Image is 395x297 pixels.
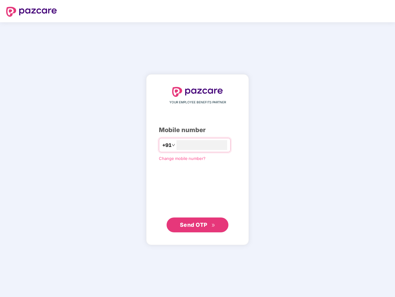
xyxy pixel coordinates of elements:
[6,7,57,17] img: logo
[172,87,223,97] img: logo
[159,156,206,161] a: Change mobile number?
[162,141,172,149] span: +91
[180,222,207,228] span: Send OTP
[172,143,175,147] span: down
[169,100,226,105] span: YOUR EMPLOYEE BENEFITS PARTNER
[211,223,215,227] span: double-right
[159,125,236,135] div: Mobile number
[167,217,228,232] button: Send OTPdouble-right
